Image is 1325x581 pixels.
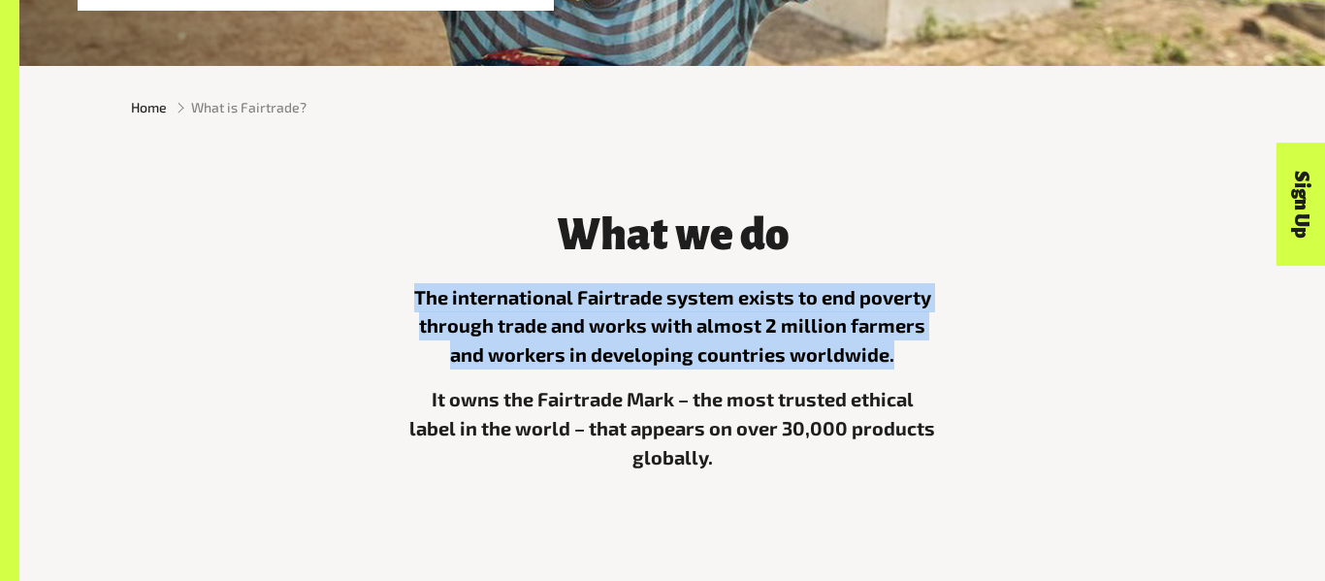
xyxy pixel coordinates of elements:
[191,97,307,117] span: What is Fairtrade?
[131,97,167,117] a: Home
[407,385,937,472] p: It owns the Fairtrade Mark – the most trusted ethical label in the world – that appears on over 3...
[407,283,937,371] p: The international Fairtrade system exists to end poverty through trade and works with almost 2 mi...
[407,211,937,259] h3: What we do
